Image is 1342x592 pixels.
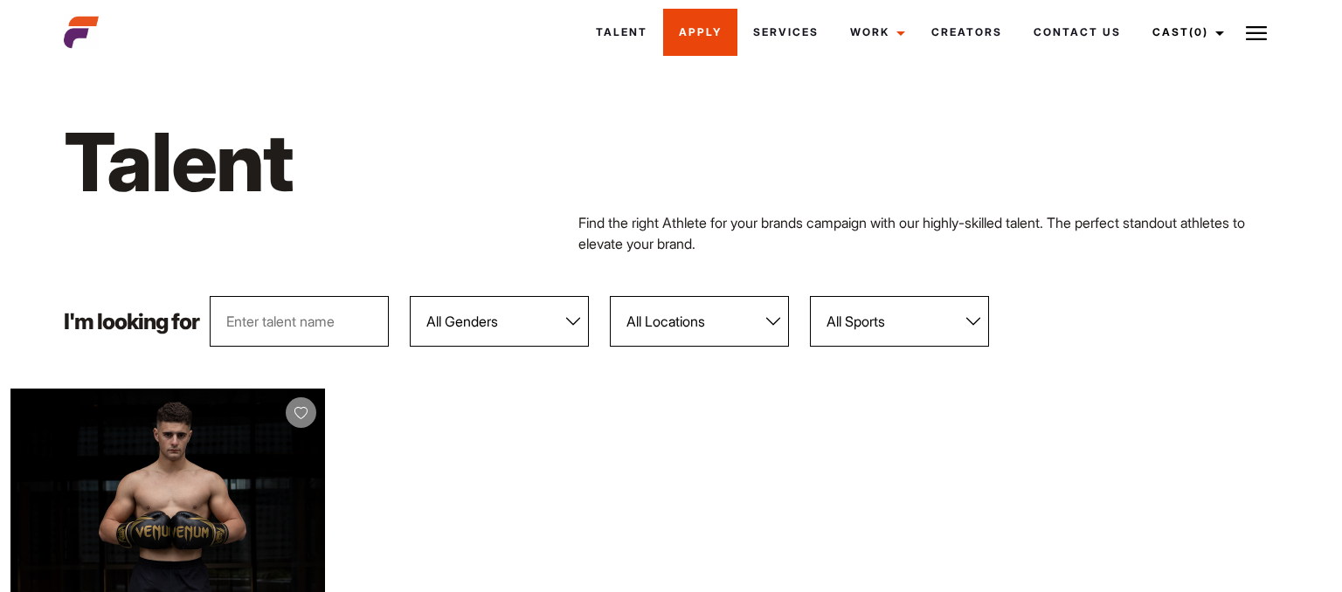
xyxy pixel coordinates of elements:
a: Contact Us [1018,9,1137,56]
p: I'm looking for [64,311,199,333]
img: Burger icon [1246,23,1267,44]
a: Apply [663,9,737,56]
a: Creators [916,9,1018,56]
img: cropped-aefm-brand-fav-22-square.png [64,15,99,50]
a: Services [737,9,834,56]
h1: Talent [64,112,763,212]
span: (0) [1189,25,1208,38]
a: Talent [580,9,663,56]
input: Enter talent name [210,296,389,347]
p: Find the right Athlete for your brands campaign with our highly-skilled talent. The perfect stand... [578,212,1277,254]
a: Cast(0) [1137,9,1235,56]
a: Work [834,9,916,56]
